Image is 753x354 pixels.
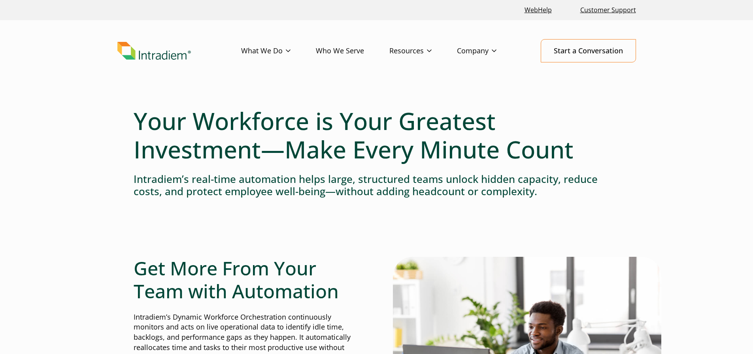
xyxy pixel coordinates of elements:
h2: Get More From Your Team with Automation [134,257,360,302]
h4: Intradiem’s real-time automation helps large, structured teams unlock hidden capacity, reduce cos... [134,173,620,198]
a: Link opens in a new window [521,2,555,19]
a: Link to homepage of Intradiem [117,42,241,60]
a: Customer Support [577,2,639,19]
a: Who We Serve [316,40,389,62]
img: Intradiem [117,42,191,60]
h1: Your Workforce is Your Greatest Investment—Make Every Minute Count [134,107,620,164]
a: Company [457,40,522,62]
a: Start a Conversation [541,39,636,62]
a: Resources [389,40,457,62]
a: What We Do [241,40,316,62]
